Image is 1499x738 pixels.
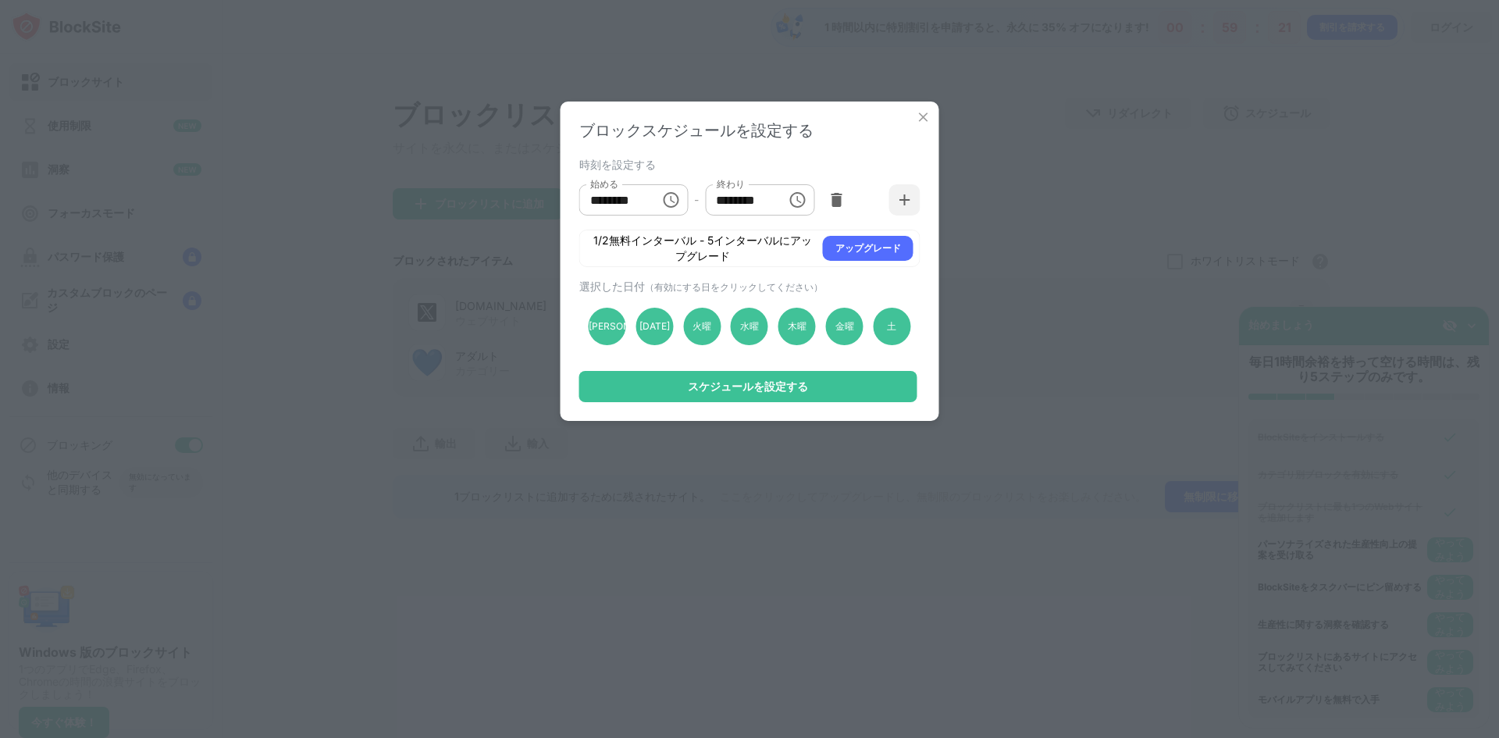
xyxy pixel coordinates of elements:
[693,320,711,332] font: 火曜
[916,109,931,125] img: x-button.svg
[835,320,854,332] font: 金曜
[593,234,812,262] font: 1/2無料インターバル - 5インターバルにアップグレード
[740,320,759,332] font: 水曜
[645,281,823,293] font: （有効にする日をクリックしてください）
[589,320,664,332] font: [PERSON_NAME]
[579,280,645,293] font: 選択した日付
[835,242,901,254] font: アップグレード
[655,184,686,216] button: 時間を選択してください。選択された時間は午前10時です。
[639,320,670,332] font: [DATE]
[782,184,813,216] button: 時間を選択してください。選択された時間は午後1時です。
[887,320,896,332] font: 土
[688,380,808,393] font: スケジュールを設定する
[788,320,806,332] font: 木曜
[694,193,699,206] font: -
[579,158,656,171] font: 時刻を設定する
[579,121,814,140] font: ブロックスケジュールを設定する
[590,179,618,190] font: 始める
[716,179,744,190] font: 終わり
